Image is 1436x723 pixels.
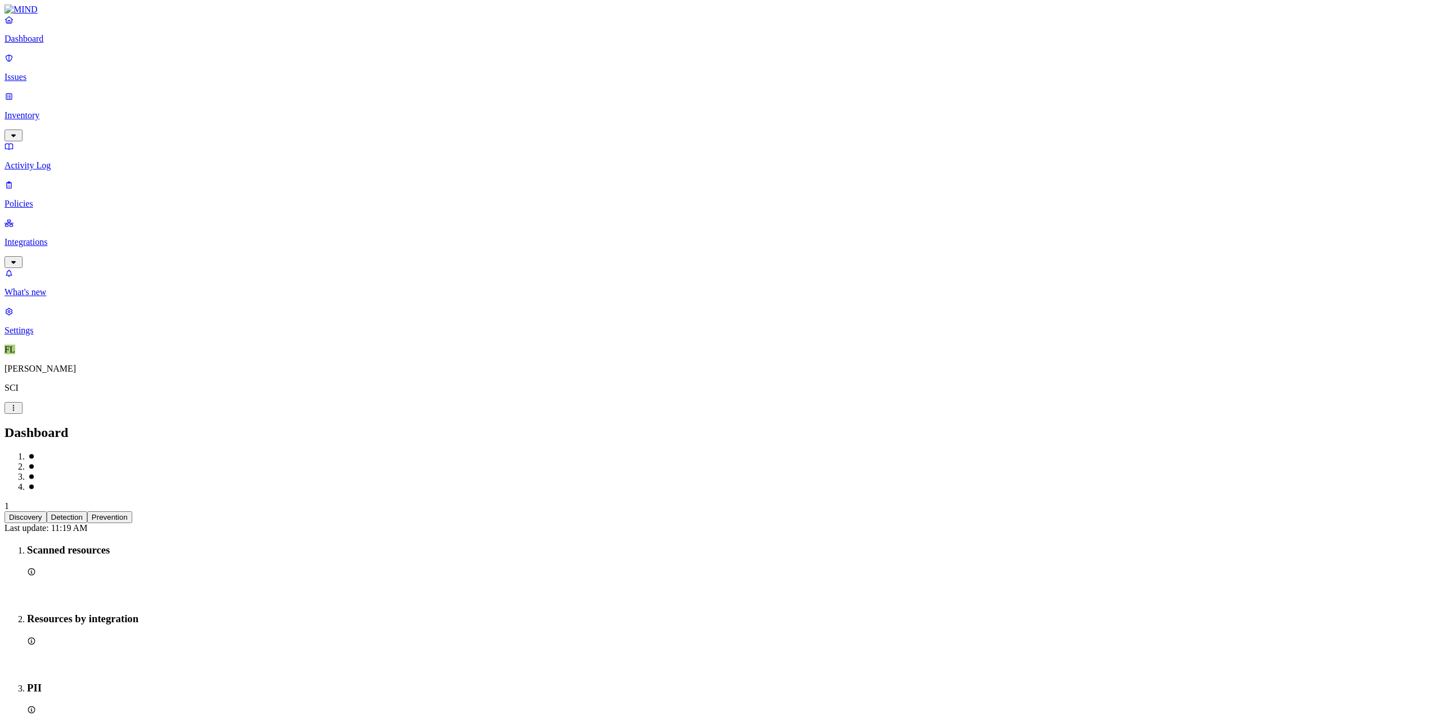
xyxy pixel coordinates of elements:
[27,613,1431,625] h3: Resources by integration
[5,364,1431,374] p: [PERSON_NAME]
[5,523,87,533] span: Last update: 11:19 AM
[5,5,1431,15] a: MIND
[27,544,1431,556] h3: Scanned resources
[5,34,1431,44] p: Dashboard
[5,53,1431,82] a: Issues
[5,268,1431,297] a: What's new
[5,287,1431,297] p: What's new
[5,306,1431,336] a: Settings
[5,425,1431,440] h2: Dashboard
[47,511,87,523] button: Detection
[5,160,1431,171] p: Activity Log
[87,511,132,523] button: Prevention
[5,345,15,354] span: FL
[5,511,47,523] button: Discovery
[27,682,1431,694] h3: PII
[5,141,1431,171] a: Activity Log
[5,15,1431,44] a: Dashboard
[5,110,1431,120] p: Inventory
[5,180,1431,209] a: Policies
[5,237,1431,247] p: Integrations
[5,5,38,15] img: MIND
[5,72,1431,82] p: Issues
[5,218,1431,266] a: Integrations
[5,325,1431,336] p: Settings
[5,199,1431,209] p: Policies
[5,91,1431,140] a: Inventory
[5,501,9,511] span: 1
[5,383,1431,393] p: SCI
